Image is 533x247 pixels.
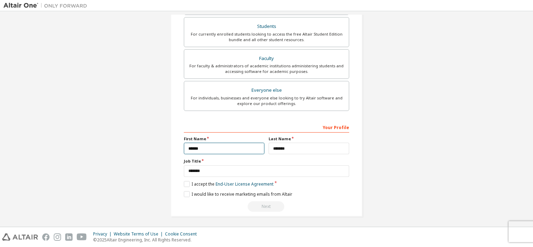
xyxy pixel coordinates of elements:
a: End-User License Agreement [216,181,273,187]
div: For faculty & administrators of academic institutions administering students and accessing softwa... [188,63,345,74]
img: linkedin.svg [65,233,73,241]
div: Privacy [93,231,114,237]
div: Students [188,22,345,31]
label: I would like to receive marketing emails from Altair [184,191,292,197]
div: For currently enrolled students looking to access the free Altair Student Edition bundle and all ... [188,31,345,43]
label: First Name [184,136,264,142]
label: I accept the [184,181,273,187]
div: Your Profile [184,121,349,133]
div: Cookie Consent [165,231,201,237]
img: instagram.svg [54,233,61,241]
div: For individuals, businesses and everyone else looking to try Altair software and explore our prod... [188,95,345,106]
label: Job Title [184,158,349,164]
div: Email already exists [184,201,349,212]
label: Last Name [269,136,349,142]
img: facebook.svg [42,233,50,241]
img: Altair One [3,2,91,9]
div: Website Terms of Use [114,231,165,237]
p: © 2025 Altair Engineering, Inc. All Rights Reserved. [93,237,201,243]
img: altair_logo.svg [2,233,38,241]
div: Everyone else [188,85,345,95]
img: youtube.svg [77,233,87,241]
div: Faculty [188,54,345,63]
